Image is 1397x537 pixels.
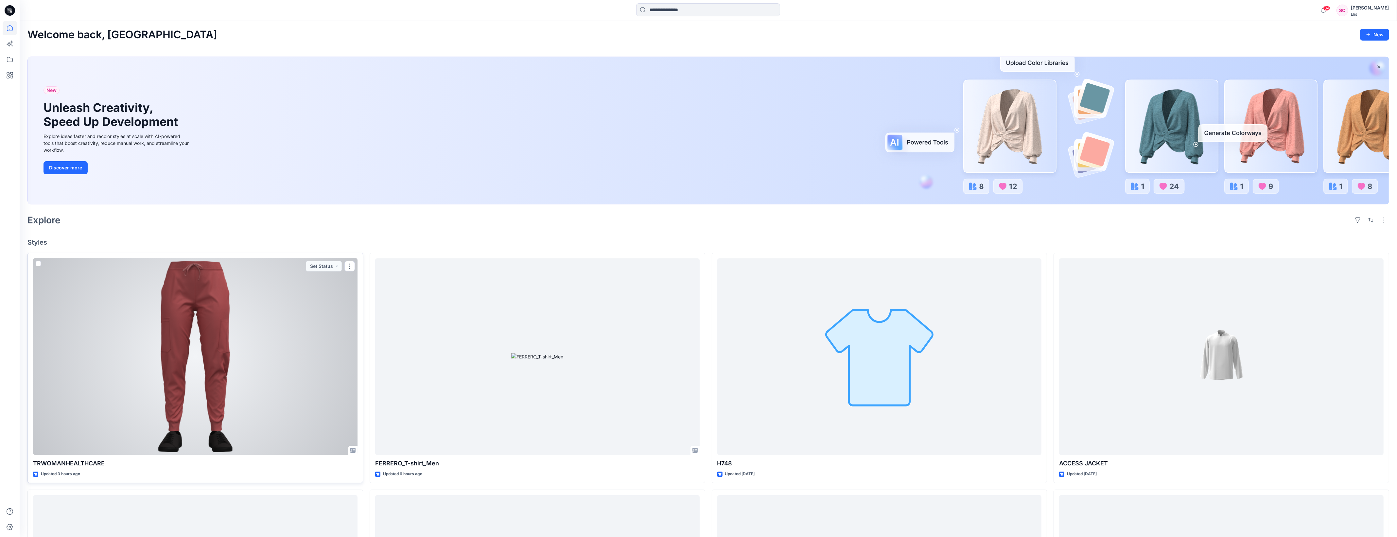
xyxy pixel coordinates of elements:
[375,459,700,468] p: FERRERO_T-shirt_Men
[44,133,191,153] div: Explore ideas faster and recolor styles at scale with AI-powered tools that boost creativity, red...
[44,161,191,174] a: Discover more
[383,471,422,477] p: Updated 6 hours ago
[27,215,61,225] h2: Explore
[717,258,1042,455] a: H748
[44,161,88,174] button: Discover more
[1351,12,1389,17] div: Elis
[1067,471,1097,477] p: Updated [DATE]
[725,471,755,477] p: Updated [DATE]
[41,471,80,477] p: Updated 3 hours ago
[44,101,181,129] h1: Unleash Creativity, Speed Up Development
[33,459,358,468] p: TRWOMANHEALTHCARE
[27,238,1389,246] h4: Styles
[1351,4,1389,12] div: [PERSON_NAME]
[46,86,57,94] span: New
[1360,29,1389,41] button: New
[33,258,358,455] a: TRWOMANHEALTHCARE
[1059,459,1384,468] p: ACCESS JACKET
[1323,6,1330,11] span: 34
[375,258,700,455] a: FERRERO_T-shirt_Men
[1059,258,1384,455] a: ACCESS JACKET
[27,29,217,41] h2: Welcome back, [GEOGRAPHIC_DATA]
[1336,5,1348,16] div: SC
[717,459,1042,468] p: H748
